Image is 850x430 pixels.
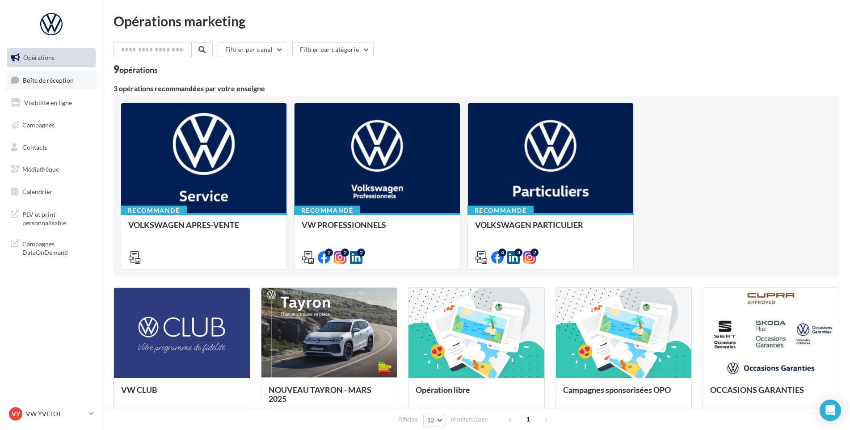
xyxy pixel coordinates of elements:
span: 12 [427,417,435,424]
div: Open Intercom Messenger [820,400,841,421]
span: Calendrier [22,188,52,195]
a: Calendrier [5,182,97,201]
span: Campagnes sponsorisées OPO [563,385,671,395]
span: Médiathèque [22,165,59,173]
span: VW CLUB [121,385,157,395]
div: Recommandé [294,206,360,215]
div: 9 [114,64,158,74]
span: 1 [521,412,535,426]
p: VW YVETOT [26,409,85,418]
span: Boîte de réception [23,76,74,84]
a: PLV et print personnalisable [5,205,97,231]
span: Opération libre [416,385,470,395]
span: NOUVEAU TAYRON - MARS 2025 [269,385,371,404]
div: 2 [341,249,349,257]
span: VOLKSWAGEN PARTICULIER [475,220,583,230]
span: résultats/page [451,415,488,424]
div: 2 [530,249,539,257]
div: 3 opérations recommandées par votre enseigne [114,85,839,92]
div: Recommandé [467,206,534,215]
a: Contacts [5,138,97,157]
span: Campagnes [22,121,55,129]
span: Afficher [398,415,418,424]
div: 2 [357,249,365,257]
div: Recommandé [121,206,187,215]
div: 4 [498,249,506,257]
span: VY [12,409,20,418]
span: PLV et print personnalisable [22,208,92,228]
div: 3 [514,249,522,257]
div: Opérations marketing [114,14,839,28]
span: Contacts [22,143,47,151]
a: Boîte de réception [5,71,97,90]
a: Campagnes [5,116,97,135]
a: Visibilité en ligne [5,93,97,112]
span: Campagnes DataOnDemand [22,238,92,257]
button: Filtrer par canal [218,42,287,57]
span: Visibilité en ligne [24,99,72,106]
button: Filtrer par catégorie [292,42,374,57]
span: VW PROFESSIONNELS [302,220,386,230]
span: OCCASIONS GARANTIES [710,385,804,395]
span: VOLKSWAGEN APRES-VENTE [128,220,239,230]
div: opérations [119,66,158,74]
button: 12 [423,414,446,426]
div: 2 [325,249,333,257]
a: Opérations [5,48,97,67]
a: Médiathèque [5,160,97,179]
a: VY VW YVETOT [7,405,96,422]
span: Opérations [23,54,55,61]
a: Campagnes DataOnDemand [5,234,97,261]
